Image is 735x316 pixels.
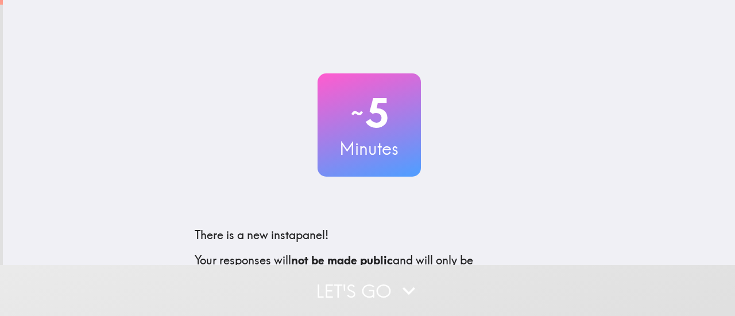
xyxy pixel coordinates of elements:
p: Your responses will and will only be confidentially shared with our clients. We'll need your emai... [195,252,544,301]
b: not be made public [291,253,393,267]
span: ~ [349,96,365,130]
h3: Minutes [318,136,421,161]
h2: 5 [318,89,421,136]
span: There is a new instapanel! [195,228,328,242]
